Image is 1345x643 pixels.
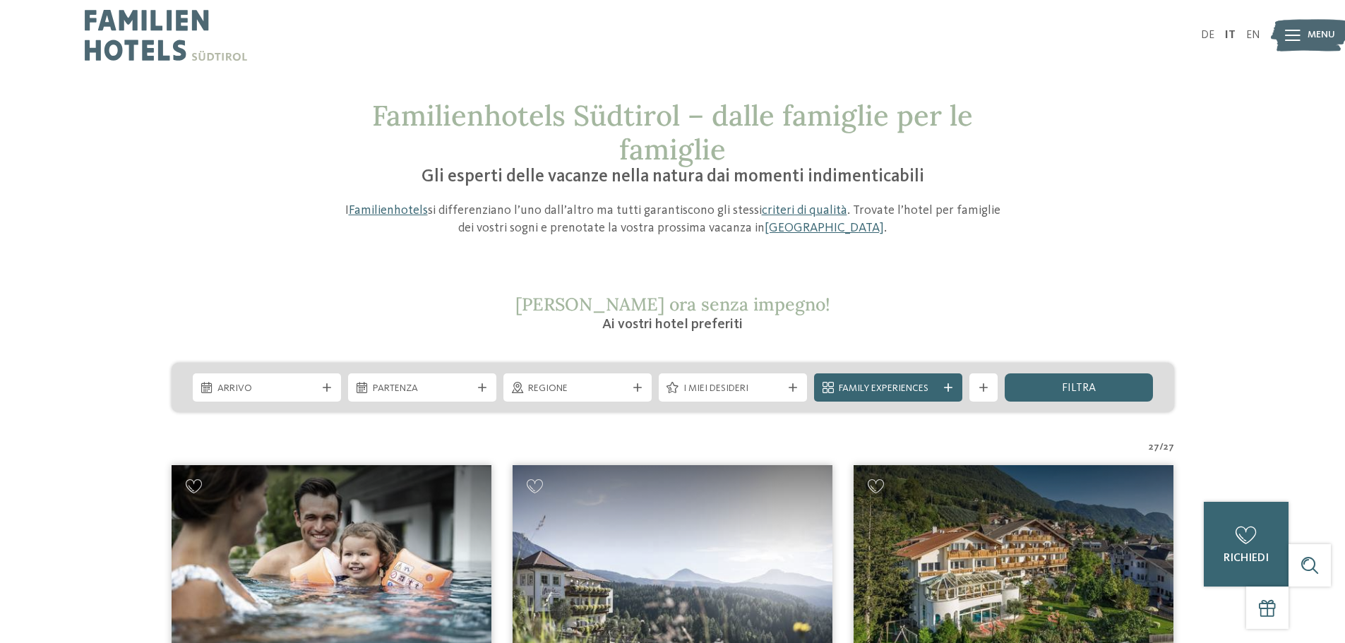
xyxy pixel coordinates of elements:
[217,382,316,396] span: Arrivo
[373,382,472,396] span: Partenza
[762,204,847,217] a: criteri di qualità
[1204,502,1289,587] a: richiedi
[1149,440,1159,455] span: 27
[372,97,973,167] span: Familienhotels Südtirol – dalle famiglie per le famiglie
[1308,28,1335,42] span: Menu
[528,382,627,396] span: Regione
[1225,30,1236,41] a: IT
[602,318,743,332] span: Ai vostri hotel preferiti
[1164,440,1174,455] span: 27
[683,382,782,396] span: I miei desideri
[337,202,1008,237] p: I si differenziano l’uno dall’altro ma tutti garantiscono gli stessi . Trovate l’hotel per famigl...
[765,222,884,234] a: [GEOGRAPHIC_DATA]
[515,293,830,316] span: [PERSON_NAME] ora senza impegno!
[349,204,428,217] a: Familienhotels
[1246,30,1260,41] a: EN
[422,168,924,186] span: Gli esperti delle vacanze nella natura dai momenti indimenticabili
[1201,30,1214,41] a: DE
[1062,383,1096,394] span: filtra
[839,382,938,396] span: Family Experiences
[1224,553,1269,564] span: richiedi
[1159,440,1164,455] span: /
